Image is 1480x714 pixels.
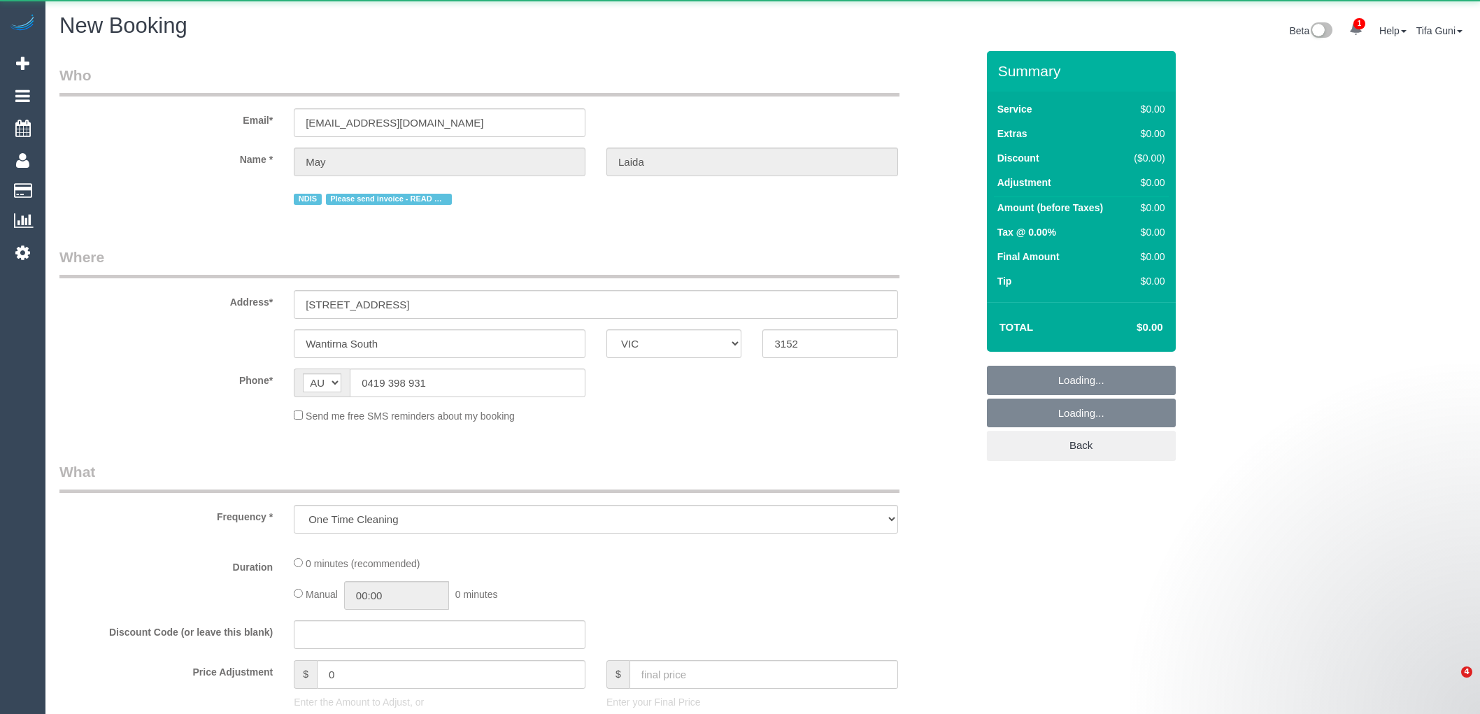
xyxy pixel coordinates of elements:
div: $0.00 [1128,201,1165,215]
input: Suburb* [294,329,585,358]
input: First Name* [294,148,585,176]
legend: What [59,462,899,493]
label: Service [997,102,1032,116]
div: $0.00 [1128,127,1165,141]
label: Tip [997,274,1012,288]
span: Manual [306,589,338,600]
label: Name * [49,148,283,166]
input: final price [629,660,898,689]
a: Tifa Guni [1416,25,1463,36]
a: Beta [1289,25,1332,36]
label: Frequency * [49,505,283,524]
a: Help [1379,25,1407,36]
span: Send me free SMS reminders about my booking [306,410,515,422]
iframe: Intercom live chat [1432,666,1466,700]
span: 0 minutes (recommended) [306,558,420,569]
label: Tax @ 0.00% [997,225,1056,239]
label: Discount Code (or leave this blank) [49,620,283,639]
input: Last Name* [606,148,898,176]
input: Phone* [350,369,585,397]
img: Automaid Logo [8,14,36,34]
label: Adjustment [997,176,1051,190]
label: Email* [49,108,283,127]
span: $ [294,660,317,689]
img: New interface [1309,22,1332,41]
label: Discount [997,151,1039,165]
a: Back [987,431,1176,460]
h4: $0.00 [1095,322,1162,334]
p: Enter your Final Price [606,695,898,709]
a: 1 [1342,14,1369,45]
div: $0.00 [1128,102,1165,116]
label: Phone* [49,369,283,387]
label: Final Amount [997,250,1060,264]
div: $0.00 [1128,225,1165,239]
label: Amount (before Taxes) [997,201,1103,215]
div: $0.00 [1128,274,1165,288]
span: 4 [1461,666,1472,678]
strong: Total [999,321,1034,333]
span: NDIS [294,194,321,205]
label: Duration [49,555,283,574]
input: Email* [294,108,585,137]
p: Enter the Amount to Adjust, or [294,695,585,709]
span: New Booking [59,13,187,38]
label: Price Adjustment [49,660,283,679]
label: Extras [997,127,1027,141]
div: $0.00 [1128,250,1165,264]
legend: Where [59,247,899,278]
h3: Summary [998,63,1169,79]
div: $0.00 [1128,176,1165,190]
span: 1 [1353,18,1365,29]
span: Please send invoice - READ NOTES [326,194,452,205]
input: Post Code* [762,329,897,358]
span: $ [606,660,629,689]
label: Address* [49,290,283,309]
legend: Who [59,65,899,97]
div: ($0.00) [1128,151,1165,165]
span: 0 minutes [455,589,498,600]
